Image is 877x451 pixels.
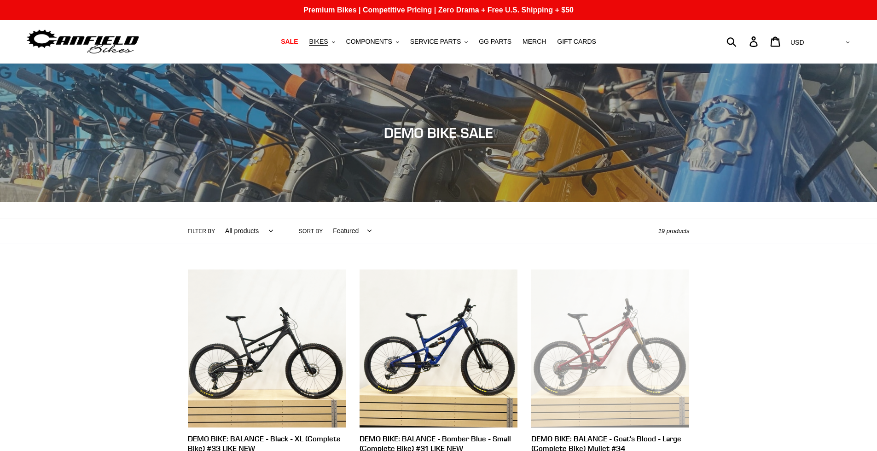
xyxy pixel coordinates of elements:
[276,35,302,48] a: SALE
[406,35,472,48] button: SERVICE PARTS
[299,227,323,235] label: Sort by
[518,35,551,48] a: MERCH
[25,27,140,56] img: Canfield Bikes
[479,38,511,46] span: GG PARTS
[342,35,404,48] button: COMPONENTS
[658,228,690,234] span: 19 products
[557,38,596,46] span: GIFT CARDS
[523,38,546,46] span: MERCH
[281,38,298,46] span: SALE
[309,38,328,46] span: BIKES
[474,35,516,48] a: GG PARTS
[410,38,461,46] span: SERVICE PARTS
[552,35,601,48] a: GIFT CARDS
[188,227,215,235] label: Filter by
[304,35,339,48] button: BIKES
[384,124,493,141] span: DEMO BIKE SALE
[346,38,392,46] span: COMPONENTS
[732,31,755,52] input: Search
